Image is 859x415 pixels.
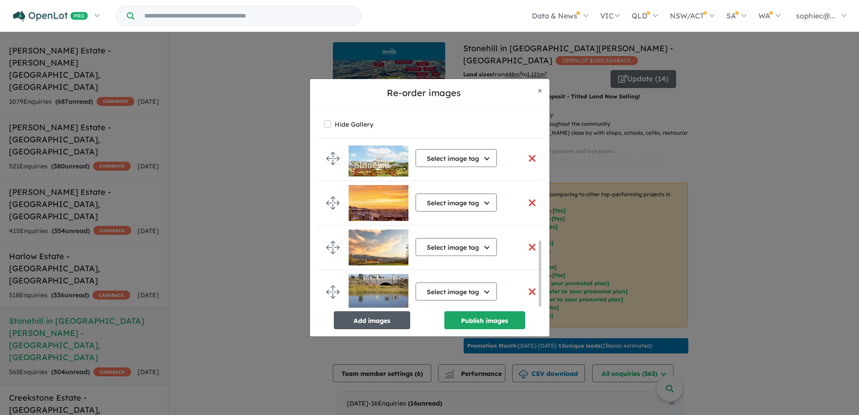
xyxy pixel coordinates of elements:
[326,196,340,210] img: drag.svg
[349,185,408,221] img: Stonehill%20in%20Bacchus%20Marsh%20Estate%20-%20Maddingley%20Lifestyle%203.jpg
[416,283,497,300] button: Select image tag
[796,11,835,20] span: sophiec@...
[13,11,88,22] img: Openlot PRO Logo White
[538,85,542,95] span: ×
[444,311,525,329] button: Publish images
[326,285,340,299] img: drag.svg
[416,149,497,167] button: Select image tag
[334,311,410,329] button: Add images
[317,86,531,100] h5: Re-order images
[326,241,340,254] img: drag.svg
[416,238,497,256] button: Select image tag
[349,141,408,177] img: Stonehill%20in%20Bacchus%20Marsh%20Estate%20-%20Maddingley%20Lifestyle%202.jpg
[326,152,340,165] img: drag.svg
[349,274,408,310] img: Stonehill%20in%20Bacchus%20Marsh%20Estate%20-%20Maddingley%20Lifestyle%205.jpg
[349,230,408,265] img: Stonehill%20in%20Bacchus%20Marsh%20Estate%20-%20Maddingley%20Lifestyle%204.jpg
[416,194,497,212] button: Select image tag
[335,118,373,131] label: Hide Gallery
[136,6,359,26] input: Try estate name, suburb, builder or developer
